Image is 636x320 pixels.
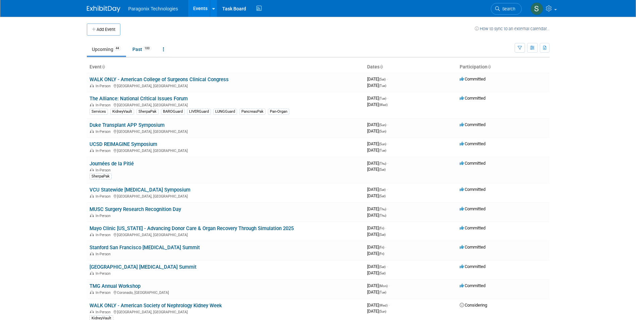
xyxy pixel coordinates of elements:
[379,162,386,165] span: (Thu)
[367,102,388,107] span: [DATE]
[96,233,113,237] span: In-Person
[475,26,550,31] a: How to sync to an external calendar...
[387,122,388,127] span: -
[367,309,386,314] span: [DATE]
[87,43,126,56] a: Upcoming44
[90,225,294,231] a: Mayo Clinic [US_STATE] - Advancing Donor Care & Organ Recovery Through Simulation 2025
[96,149,113,153] span: In-Person
[367,83,386,88] span: [DATE]
[460,283,485,288] span: Committed
[90,309,362,314] div: [GEOGRAPHIC_DATA], [GEOGRAPHIC_DATA]
[142,46,152,51] span: 100
[379,207,386,211] span: (Thu)
[90,232,362,237] div: [GEOGRAPHIC_DATA], [GEOGRAPHIC_DATA]
[90,122,165,128] a: Duke Transplant APP Symposium
[379,304,388,307] span: (Wed)
[530,2,543,15] img: Scott Benson
[460,76,485,82] span: Committed
[90,76,229,83] a: WALK ONLY - American College of Surgeons Clinical Congress
[387,161,388,166] span: -
[387,141,388,146] span: -
[367,193,386,198] span: [DATE]
[90,141,157,147] a: UCSD REIMAGINE Symposium
[379,168,386,171] span: (Sat)
[87,61,364,73] th: Event
[379,214,386,217] span: (Thu)
[367,213,386,218] span: [DATE]
[487,64,491,69] a: Sort by Participation Type
[268,109,289,115] div: Pan-Organ
[367,167,386,172] span: [DATE]
[367,148,386,153] span: [DATE]
[379,97,386,100] span: (Tue)
[90,214,94,217] img: In-Person Event
[90,187,190,193] a: VCU Statewide [MEDICAL_DATA] Symposium
[87,6,120,12] img: ExhibitDay
[187,109,211,115] div: LIVERGuard
[380,64,383,69] a: Sort by Start Date
[460,225,485,230] span: Committed
[90,264,196,270] a: [GEOGRAPHIC_DATA] [MEDICAL_DATA] Summit
[90,206,181,212] a: MUSC Surgery Research Recognition Day
[367,270,386,275] span: [DATE]
[102,64,105,69] a: Sort by Event Name
[367,283,390,288] span: [DATE]
[460,96,485,101] span: Committed
[379,252,384,256] span: (Fri)
[367,141,388,146] span: [DATE]
[379,290,386,294] span: (Tue)
[457,61,550,73] th: Participation
[367,122,388,127] span: [DATE]
[96,214,113,218] span: In-Person
[379,310,386,313] span: (Sun)
[96,129,113,134] span: In-Person
[90,310,94,313] img: In-Person Event
[90,96,188,102] a: The Alliance: National Critical Issues Forum
[379,103,388,107] span: (Wed)
[96,168,113,172] span: In-Person
[379,265,386,269] span: (Sat)
[90,193,362,199] div: [GEOGRAPHIC_DATA], [GEOGRAPHIC_DATA]
[96,103,113,107] span: In-Person
[128,6,178,11] span: Paragonix Technologies
[460,141,485,146] span: Committed
[90,173,112,179] div: SherpaPak
[127,43,157,56] a: Past100
[90,103,94,106] img: In-Person Event
[90,161,134,167] a: Journées de la Pitié
[367,289,386,295] span: [DATE]
[379,271,386,275] span: (Sat)
[460,187,485,192] span: Committed
[90,102,362,107] div: [GEOGRAPHIC_DATA], [GEOGRAPHIC_DATA]
[367,128,386,134] span: [DATE]
[90,303,222,309] a: WALK ONLY - American Society of Nephrology Kidney Week
[367,225,386,230] span: [DATE]
[90,148,362,153] div: [GEOGRAPHIC_DATA], [GEOGRAPHIC_DATA]
[367,264,388,269] span: [DATE]
[367,161,388,166] span: [DATE]
[90,149,94,152] img: In-Person Event
[491,3,522,15] a: Search
[161,109,185,115] div: BAROGuard
[379,77,386,81] span: (Sat)
[367,303,390,308] span: [DATE]
[379,284,388,288] span: (Mon)
[96,84,113,88] span: In-Person
[367,187,388,192] span: [DATE]
[500,6,515,11] span: Search
[387,96,388,101] span: -
[96,310,113,314] span: In-Person
[379,129,386,133] span: (Sun)
[367,251,384,256] span: [DATE]
[367,245,386,250] span: [DATE]
[460,206,485,211] span: Committed
[379,188,386,192] span: (Sat)
[385,245,386,250] span: -
[367,96,388,101] span: [DATE]
[87,23,120,36] button: Add Event
[387,76,388,82] span: -
[96,271,113,276] span: In-Person
[367,206,388,211] span: [DATE]
[364,61,457,73] th: Dates
[114,46,121,51] span: 44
